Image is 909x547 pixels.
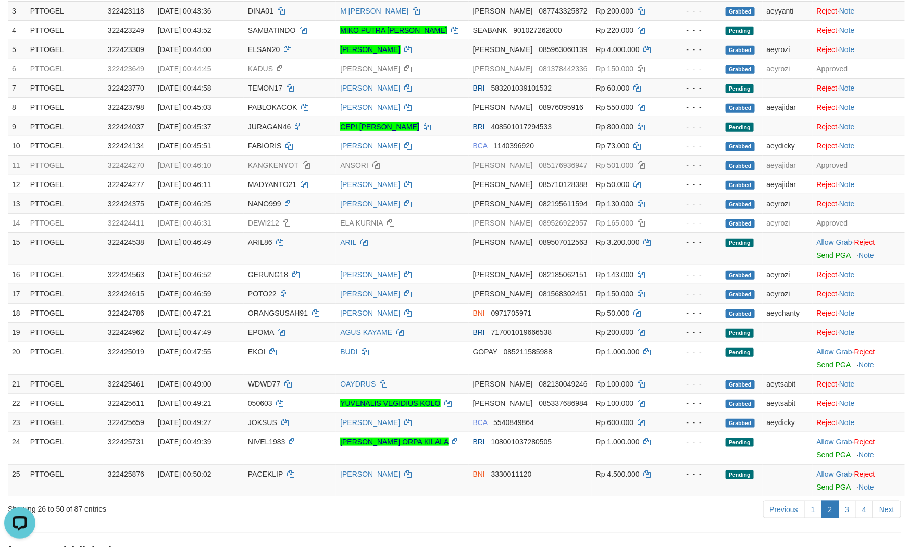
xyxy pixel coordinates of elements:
a: ELA KURNIA [340,219,383,227]
td: PTTOGEL [26,155,104,175]
td: aeyrozi [763,213,813,232]
td: · [813,303,905,322]
span: Copy 901027262000 to clipboard [514,26,562,34]
div: - - - [674,102,717,113]
span: [PERSON_NAME] [473,200,533,208]
td: Approved [813,155,905,175]
span: Rp 550.000 [596,103,633,111]
a: Reject [817,142,838,150]
span: 322424270 [108,161,144,169]
div: - - - [674,198,717,209]
span: Rp 50.000 [596,309,630,317]
span: Grabbed [726,219,755,228]
td: PTTOGEL [26,194,104,213]
a: Note [839,142,855,150]
td: 16 [8,265,26,284]
span: [PERSON_NAME] [473,219,533,227]
a: Reject [817,45,838,54]
td: aeyrozi [763,40,813,59]
span: Grabbed [726,104,755,113]
span: [PERSON_NAME] [473,103,533,111]
a: ARIL [340,238,356,246]
span: [DATE] 00:47:49 [158,328,211,337]
a: Allow Grab [817,347,852,356]
span: SAMBATINDO [248,26,296,34]
span: ORANGSUSAH91 [248,309,308,317]
td: 14 [8,213,26,232]
td: Approved [813,213,905,232]
span: Rp 501.000 [596,161,633,169]
td: aeyrozi [763,284,813,303]
td: PTTOGEL [26,175,104,194]
span: [PERSON_NAME] [473,290,533,298]
span: KADUS [248,65,273,73]
td: 17 [8,284,26,303]
a: Note [839,7,855,15]
td: PTTOGEL [26,265,104,284]
td: · [813,20,905,40]
td: · [813,284,905,303]
span: Pending [726,348,754,357]
span: Copy 1140396920 to clipboard [493,142,534,150]
td: 5 [8,40,26,59]
span: Pending [726,239,754,247]
div: - - - [674,308,717,318]
a: Note [859,483,875,491]
td: 18 [8,303,26,322]
td: PTTOGEL [26,1,104,20]
td: 15 [8,232,26,265]
span: DEWI212 [248,219,279,227]
span: EPOMA [248,328,274,337]
span: Copy 0971705971 to clipboard [491,309,532,317]
a: Note [859,251,875,259]
span: [DATE] 00:46:52 [158,270,211,279]
span: NANO999 [248,200,281,208]
td: · [813,117,905,136]
a: 4 [855,501,873,518]
span: Copy 08976095916 to clipboard [539,103,584,111]
a: Reject [817,270,838,279]
span: Copy 082195611594 to clipboard [539,200,588,208]
span: KANGKENYOT [248,161,298,169]
span: ELSAN20 [248,45,280,54]
span: Pending [726,329,754,338]
span: Rp 200.000 [596,7,633,15]
span: ARIL86 [248,238,272,246]
a: Reject [854,470,875,478]
span: [PERSON_NAME] [473,7,533,15]
span: Rp 143.000 [596,270,633,279]
span: 322424277 [108,180,144,189]
a: [PERSON_NAME] ORPA KILALA [340,438,448,446]
a: Reject [854,438,875,446]
span: GERUNG18 [248,270,288,279]
a: Reject [817,103,838,111]
span: 322424615 [108,290,144,298]
span: [PERSON_NAME] [473,65,533,73]
div: - - - [674,269,717,280]
span: · [817,347,854,356]
span: 322423649 [108,65,144,73]
a: Reject [817,122,838,131]
td: 11 [8,155,26,175]
span: 322424375 [108,200,144,208]
a: Note [839,309,855,317]
span: 322424786 [108,309,144,317]
span: BNI [473,309,485,317]
td: 19 [8,322,26,342]
td: aeyrozi [763,59,813,78]
span: 322425019 [108,347,144,356]
span: Copy 085176936947 to clipboard [539,161,588,169]
a: Note [839,270,855,279]
span: Rp 220.000 [596,26,633,34]
td: · [813,97,905,117]
span: Grabbed [726,65,755,74]
td: PTTOGEL [26,20,104,40]
div: - - - [674,44,717,55]
span: 322423309 [108,45,144,54]
span: [DATE] 00:43:36 [158,7,211,15]
span: Pending [726,123,754,132]
span: [DATE] 00:47:55 [158,347,211,356]
span: MADYANTO21 [248,180,297,189]
span: [PERSON_NAME] [473,180,533,189]
a: YUVENALIS VEGIDIUS KOLO [340,399,440,407]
